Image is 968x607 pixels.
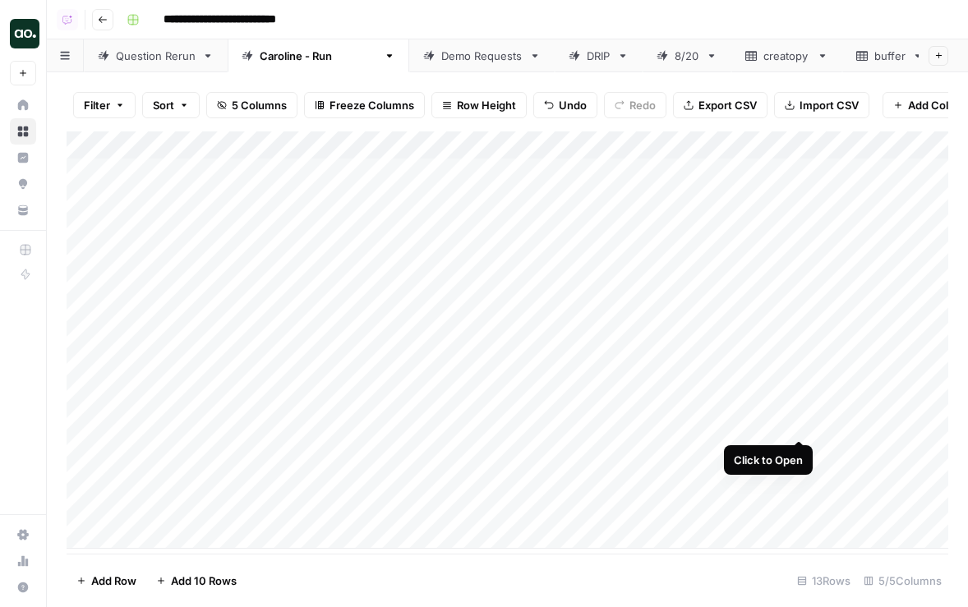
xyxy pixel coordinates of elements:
[67,568,146,594] button: Add Row
[232,97,287,113] span: 5 Columns
[604,92,666,118] button: Redo
[629,97,656,113] span: Redo
[441,48,523,64] div: Demo Requests
[10,19,39,48] img: Dillon Test Logo
[698,97,757,113] span: Export CSV
[10,13,36,54] button: Workspace: Dillon Test
[555,39,643,72] a: DRIP
[800,97,859,113] span: Import CSV
[533,92,597,118] button: Undo
[84,39,228,72] a: Question Rerun
[10,92,36,118] a: Home
[116,48,196,64] div: Question Rerun
[791,568,857,594] div: 13 Rows
[10,548,36,574] a: Usage
[857,568,948,594] div: 5/5 Columns
[10,522,36,548] a: Settings
[643,39,731,72] a: 8/20
[763,48,810,64] div: creatopy
[304,92,425,118] button: Freeze Columns
[73,92,136,118] button: Filter
[10,145,36,171] a: Insights
[457,97,516,113] span: Row Height
[774,92,869,118] button: Import CSV
[431,92,527,118] button: Row Height
[228,39,409,72] a: [PERSON_NAME] - Run
[260,48,377,64] div: [PERSON_NAME] - Run
[10,118,36,145] a: Browse
[146,568,247,594] button: Add 10 Rows
[842,39,938,72] a: buffer
[142,92,200,118] button: Sort
[587,48,611,64] div: DRIP
[673,92,767,118] button: Export CSV
[84,97,110,113] span: Filter
[731,39,842,72] a: creatopy
[91,573,136,589] span: Add Row
[734,452,803,468] div: Click to Open
[409,39,555,72] a: Demo Requests
[675,48,699,64] div: 8/20
[330,97,414,113] span: Freeze Columns
[874,48,906,64] div: buffer
[171,573,237,589] span: Add 10 Rows
[10,171,36,197] a: Opportunities
[206,92,297,118] button: 5 Columns
[153,97,174,113] span: Sort
[10,574,36,600] button: Help + Support
[10,197,36,223] a: Your Data
[559,97,587,113] span: Undo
